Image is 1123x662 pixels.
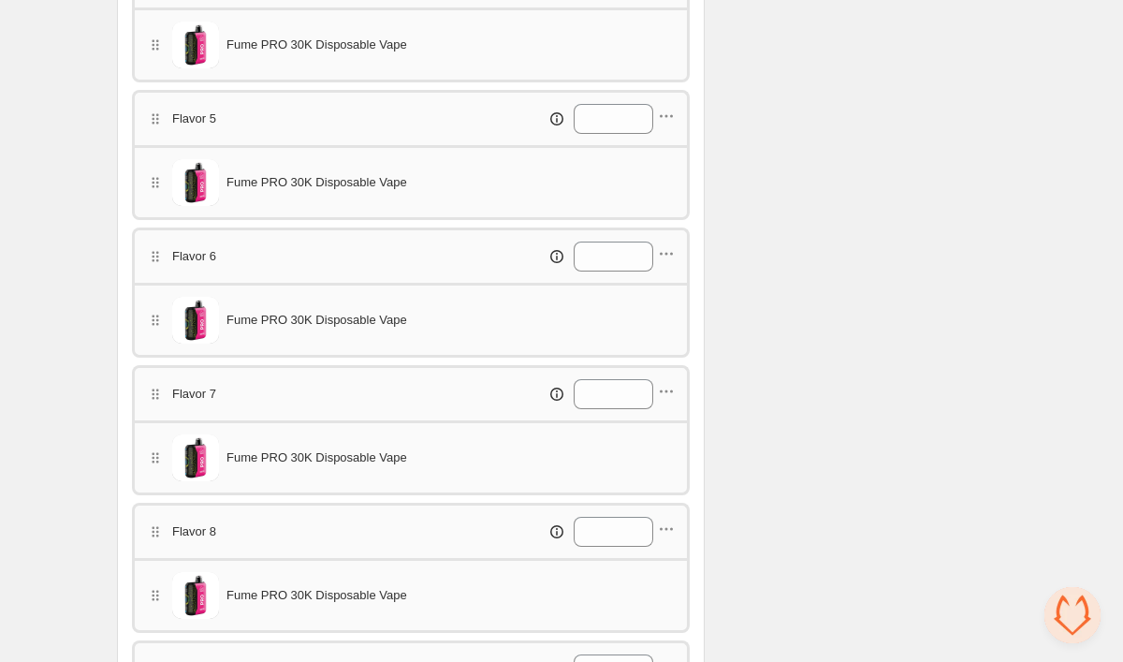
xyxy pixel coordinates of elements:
[226,173,407,192] span: Fume PRO 30K Disposable Vape
[172,434,219,481] img: Fume PRO 30K Disposable Vape
[1044,587,1101,643] div: Open chat
[172,572,219,619] img: Fume PRO 30K Disposable Vape
[172,22,219,68] img: Fume PRO 30K Disposable Vape
[226,36,407,54] span: Fume PRO 30K Disposable Vape
[226,586,407,605] span: Fume PRO 30K Disposable Vape
[172,385,216,404] p: Flavor 7
[172,297,219,344] img: Fume PRO 30K Disposable Vape
[172,522,216,541] p: Flavor 8
[172,159,219,206] img: Fume PRO 30K Disposable Vape
[226,449,407,467] span: Fume PRO 30K Disposable Vape
[226,311,407,330] span: Fume PRO 30K Disposable Vape
[172,247,216,266] p: Flavor 6
[172,110,216,128] p: Flavor 5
